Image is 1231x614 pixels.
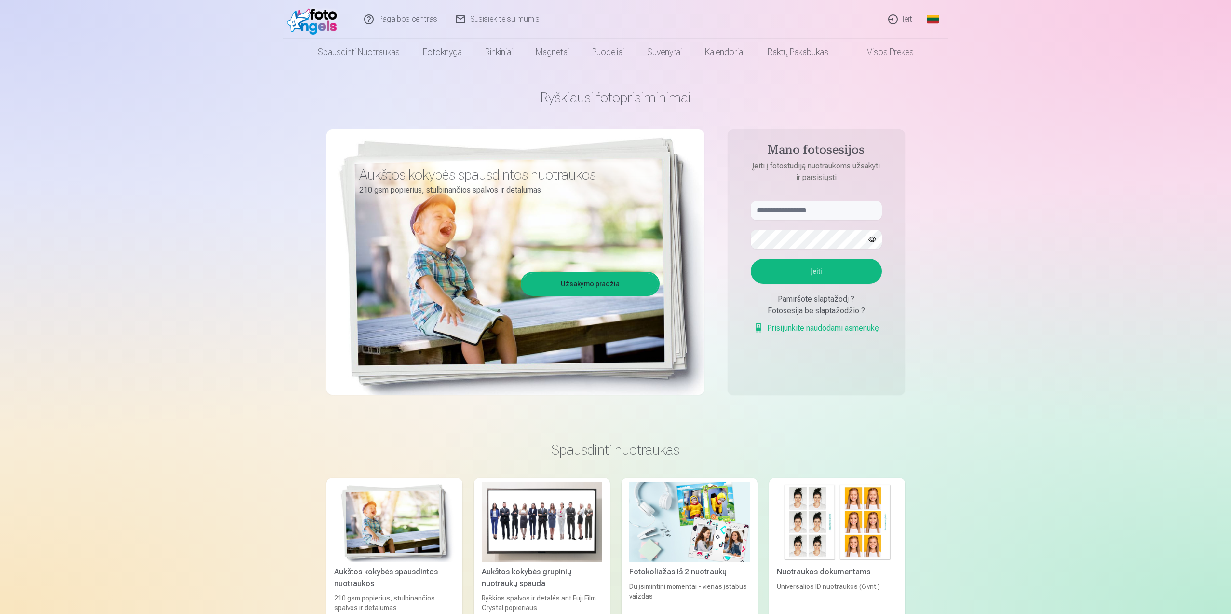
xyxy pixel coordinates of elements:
[478,566,606,589] div: Aukštos kokybės grupinių nuotraukų spauda
[478,593,606,613] div: Ryškios spalvos ir detalės ant Fuji Film Crystal popieriaus
[522,273,658,294] a: Užsakymo pradžia
[411,39,473,66] a: Fotoknyga
[306,39,411,66] a: Spausdinti nuotraukas
[625,566,754,578] div: Fotokoliažas iš 2 nuotraukų
[751,305,882,317] div: Fotosesija be slaptažodžio ?
[625,582,754,613] div: Du įsimintini momentai - vienas įstabus vaizdas
[840,39,925,66] a: Visos prekės
[751,259,882,284] button: Įeiti
[751,293,882,305] div: Pamiršote slaptažodį ?
[741,143,892,160] h4: Mano fotosesijos
[581,39,636,66] a: Puodeliai
[330,593,459,613] div: 210 gsm popierius, stulbinančios spalvos ir detalumas
[482,482,602,562] img: Aukštos kokybės grupinių nuotraukų spauda
[359,166,652,183] h3: Aukštos kokybės spausdintos nuotraukos
[287,4,342,35] img: /fa2
[326,89,905,106] h1: Ryškiausi fotoprisiminimai
[330,566,459,589] div: Aukštos kokybės spausdintos nuotraukos
[359,183,652,197] p: 210 gsm popierius, stulbinančios spalvos ir detalumas
[741,160,892,183] p: Įeiti į fotostudiją nuotraukoms užsakyti ir parsisiųsti
[524,39,581,66] a: Magnetai
[629,482,750,562] img: Fotokoliažas iš 2 nuotraukų
[754,322,879,334] a: Prisijunkite naudodami asmenukę
[693,39,756,66] a: Kalendoriai
[636,39,693,66] a: Suvenyrai
[473,39,524,66] a: Rinkiniai
[334,482,455,562] img: Aukštos kokybės spausdintos nuotraukos
[756,39,840,66] a: Raktų pakabukas
[777,482,897,562] img: Nuotraukos dokumentams
[334,441,897,459] h3: Spausdinti nuotraukas
[773,582,901,613] div: Universalios ID nuotraukos (6 vnt.)
[773,566,901,578] div: Nuotraukos dokumentams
